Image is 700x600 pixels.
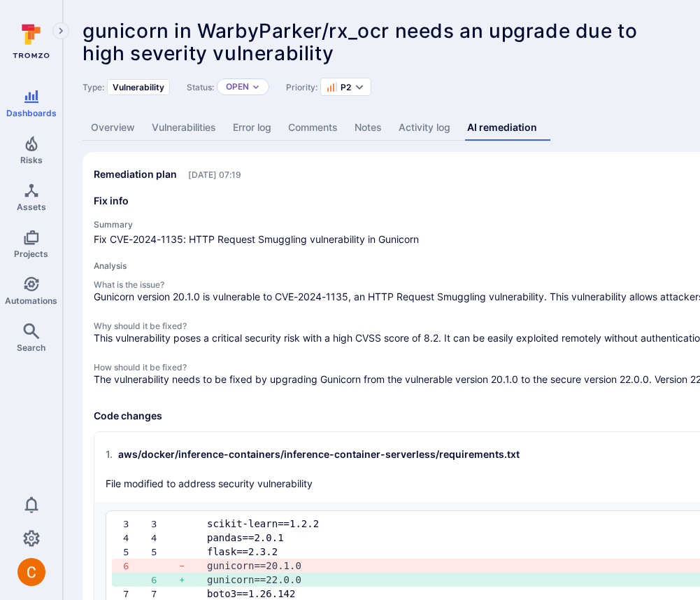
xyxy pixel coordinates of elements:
div: aws/docker/inference-containers/inference-container-serverless/requirements.txt [106,447,520,461]
span: 1 . [106,447,113,461]
div: + [179,573,207,587]
a: Error log [224,115,280,141]
button: Expand dropdown [354,81,365,92]
button: Open [226,81,249,92]
div: 4 [151,531,179,545]
a: Overview [83,115,143,141]
div: 4 [123,531,151,545]
div: 6 [151,573,179,587]
div: 3 [151,517,179,531]
i: Expand navigation menu [56,25,66,37]
div: 5 [123,545,151,559]
div: Vulnerability [107,79,170,95]
span: Search [17,342,45,353]
span: Risks [20,155,43,165]
span: Projects [14,249,48,259]
div: Camilo Rivera [17,558,45,586]
div: 5 [151,545,179,559]
button: Expand dropdown [252,83,260,91]
span: Only visible to Tromzo users [188,169,241,180]
span: Type: [83,82,104,92]
span: Dashboards [6,108,57,118]
a: Comments [280,115,346,141]
span: high severity vulnerability [83,41,334,65]
button: Expand navigation menu [52,22,69,39]
a: Activity log [390,115,459,141]
span: P2 [341,82,351,92]
a: Vulnerabilities [143,115,224,141]
button: P2 [327,81,351,92]
div: 3 [123,517,151,531]
img: ACg8ocJuq_DPPTkXyD9OlTnVLvDrpObecjcADscmEHLMiTyEnTELew=s96-c [17,558,45,586]
a: AI remediation [459,115,545,141]
span: gunicorn in WarbyParker/rx_ocr needs an upgrade due to [83,19,637,43]
h2: Remediation plan [94,167,177,181]
span: Automations [5,295,57,306]
div: - [179,559,207,573]
p: File modified to address security vulnerability [106,477,313,491]
span: Priority: [286,82,317,92]
span: Assets [17,202,46,212]
span: Status: [187,82,214,92]
a: Notes [346,115,390,141]
div: 6 [123,559,151,573]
